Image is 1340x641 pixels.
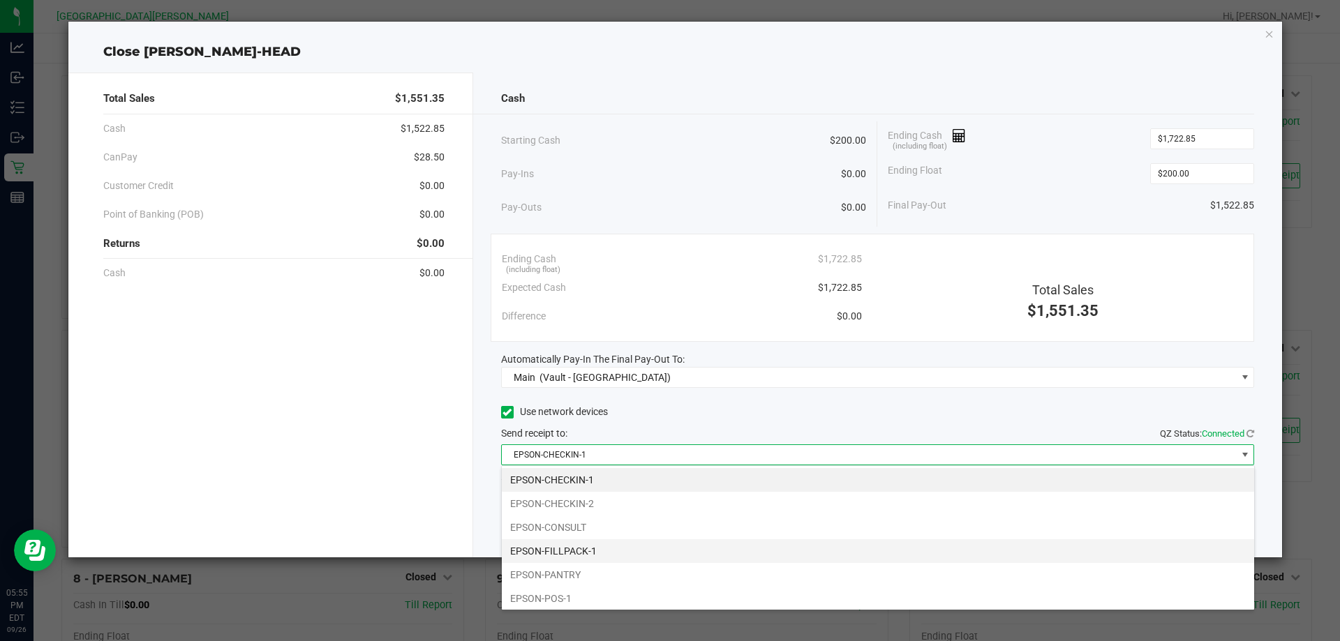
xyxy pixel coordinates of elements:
span: $1,522.85 [401,121,445,136]
span: Cash [103,266,126,280]
span: Pay-Ins [501,167,534,181]
span: $0.00 [841,167,866,181]
span: $0.00 [419,207,445,222]
li: EPSON-FILLPACK-1 [502,539,1254,563]
label: Use network devices [501,405,608,419]
span: $28.50 [414,150,445,165]
span: Automatically Pay-In The Final Pay-Out To: [501,354,685,365]
span: Ending Float [888,163,942,184]
span: $0.00 [419,179,445,193]
span: Final Pay-Out [888,198,946,213]
span: $1,551.35 [395,91,445,107]
li: EPSON-CHECKIN-1 [502,468,1254,492]
span: Main [514,372,535,383]
span: $0.00 [841,200,866,215]
li: EPSON-CHECKIN-2 [502,492,1254,515]
li: EPSON-CONSULT [502,515,1254,539]
span: Point of Banking (POB) [103,207,204,222]
span: Connected [1202,428,1244,439]
span: Customer Credit [103,179,174,193]
span: Send receipt to: [501,428,567,439]
span: $1,722.85 [818,280,862,295]
span: Ending Cash [502,252,556,266]
div: Close [PERSON_NAME]-HEAD [68,43,1283,61]
li: EPSON-POS-1 [502,587,1254,610]
span: $200.00 [830,133,866,148]
span: $1,551.35 [1027,302,1099,319]
span: EPSON-CHECKIN-1 [502,445,1237,465]
span: Difference [502,309,546,324]
span: (Vault - [GEOGRAPHIC_DATA]) [539,372,671,383]
span: Cash [501,91,525,107]
span: $1,522.85 [1210,198,1254,213]
span: Ending Cash [888,128,966,149]
li: EPSON-PANTRY [502,563,1254,587]
span: (including float) [506,264,560,276]
span: Cash [103,121,126,136]
span: Total Sales [1032,282,1094,297]
span: $0.00 [837,309,862,324]
span: Starting Cash [501,133,560,148]
div: Returns [103,229,445,259]
iframe: Resource center [14,529,56,571]
span: Pay-Outs [501,200,542,215]
span: Total Sales [103,91,155,107]
span: (including float) [893,141,947,153]
span: $0.00 [417,236,445,252]
span: QZ Status: [1160,428,1254,439]
span: $0.00 [419,266,445,280]
span: Expected Cash [502,280,566,295]
span: $1,722.85 [818,252,862,266]
span: CanPay [103,150,137,165]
